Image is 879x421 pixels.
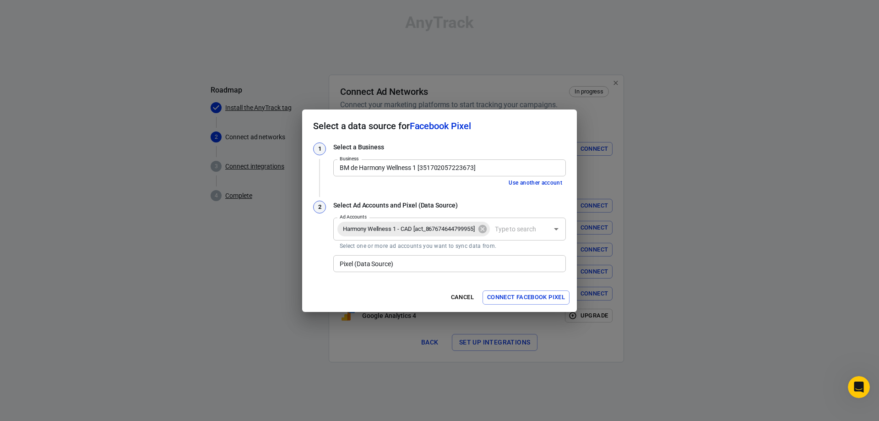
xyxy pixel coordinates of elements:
input: Type to search [336,258,562,269]
p: Select one or more ad accounts you want to sync data from. [340,242,559,250]
div: 2 [313,201,326,213]
span: Facebook Pixel [410,120,471,131]
label: Ad Accounts [340,213,367,220]
button: Open [550,223,563,235]
input: Type to search [491,223,548,235]
input: Type to search [336,162,562,174]
h2: Select a data source for [302,109,577,142]
span: Harmony Wellness 1 - CAD [act_867674644799955] [337,224,480,234]
div: Harmony Wellness 1 - CAD [act_867674644799955] [337,222,490,236]
button: Connect Facebook Pixel [483,290,570,305]
button: Cancel [448,290,477,305]
h3: Select Ad Accounts and Pixel (Data Source) [333,201,566,210]
div: 1 [313,142,326,155]
button: Use another account [505,178,566,188]
label: Business [340,155,359,162]
h3: Select a Business [333,142,566,152]
iframe: Intercom live chat [848,376,870,398]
